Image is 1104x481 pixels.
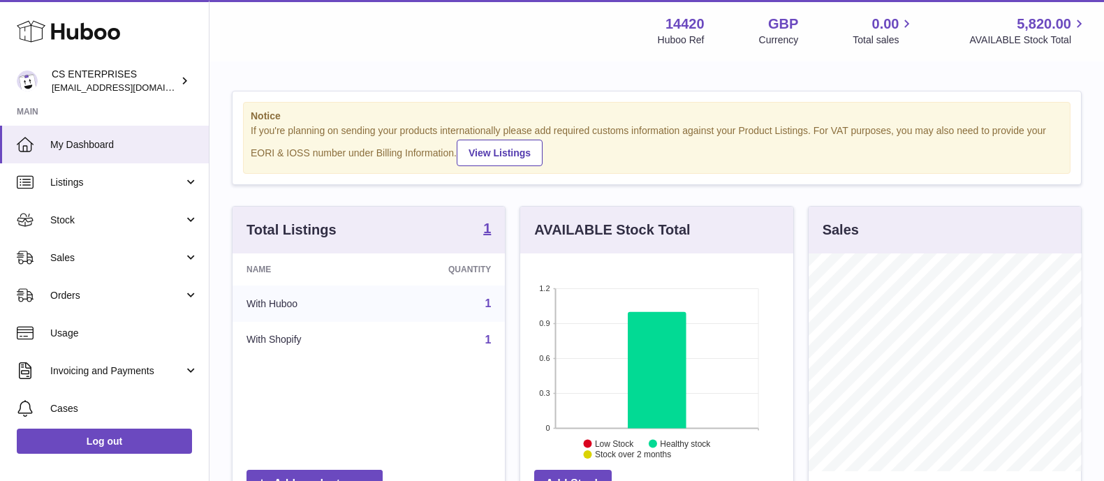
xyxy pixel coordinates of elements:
text: 0.3 [540,389,550,397]
span: AVAILABLE Stock Total [969,34,1087,47]
td: With Shopify [233,322,379,358]
a: 1 [485,297,491,309]
text: 0.6 [540,354,550,362]
a: 1 [485,334,491,346]
span: Sales [50,251,184,265]
span: Listings [50,176,184,189]
a: 0.00 Total sales [853,15,915,47]
th: Name [233,253,379,286]
span: Orders [50,289,184,302]
strong: Notice [251,110,1063,123]
td: With Huboo [233,286,379,322]
span: [EMAIL_ADDRESS][DOMAIN_NAME] [52,82,205,93]
th: Quantity [379,253,505,286]
text: 0 [546,424,550,432]
a: 5,820.00 AVAILABLE Stock Total [969,15,1087,47]
div: CS ENTERPRISES [52,68,177,94]
span: My Dashboard [50,138,198,151]
span: 5,820.00 [1017,15,1071,34]
h3: Total Listings [246,221,337,239]
span: Usage [50,327,198,340]
a: 1 [483,221,491,238]
h3: AVAILABLE Stock Total [534,221,690,239]
div: Huboo Ref [658,34,705,47]
text: Low Stock [595,438,634,448]
span: 0.00 [872,15,899,34]
div: Currency [759,34,799,47]
text: Healthy stock [661,438,712,448]
strong: GBP [768,15,798,34]
strong: 14420 [665,15,705,34]
span: Invoicing and Payments [50,364,184,378]
a: View Listings [457,140,543,166]
div: If you're planning on sending your products internationally please add required customs informati... [251,124,1063,166]
text: 1.2 [540,284,550,293]
a: Log out [17,429,192,454]
img: internalAdmin-14420@internal.huboo.com [17,71,38,91]
text: Stock over 2 months [595,450,671,459]
span: Stock [50,214,184,227]
text: 0.9 [540,319,550,327]
span: Cases [50,402,198,415]
h3: Sales [823,221,859,239]
span: Total sales [853,34,915,47]
strong: 1 [483,221,491,235]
